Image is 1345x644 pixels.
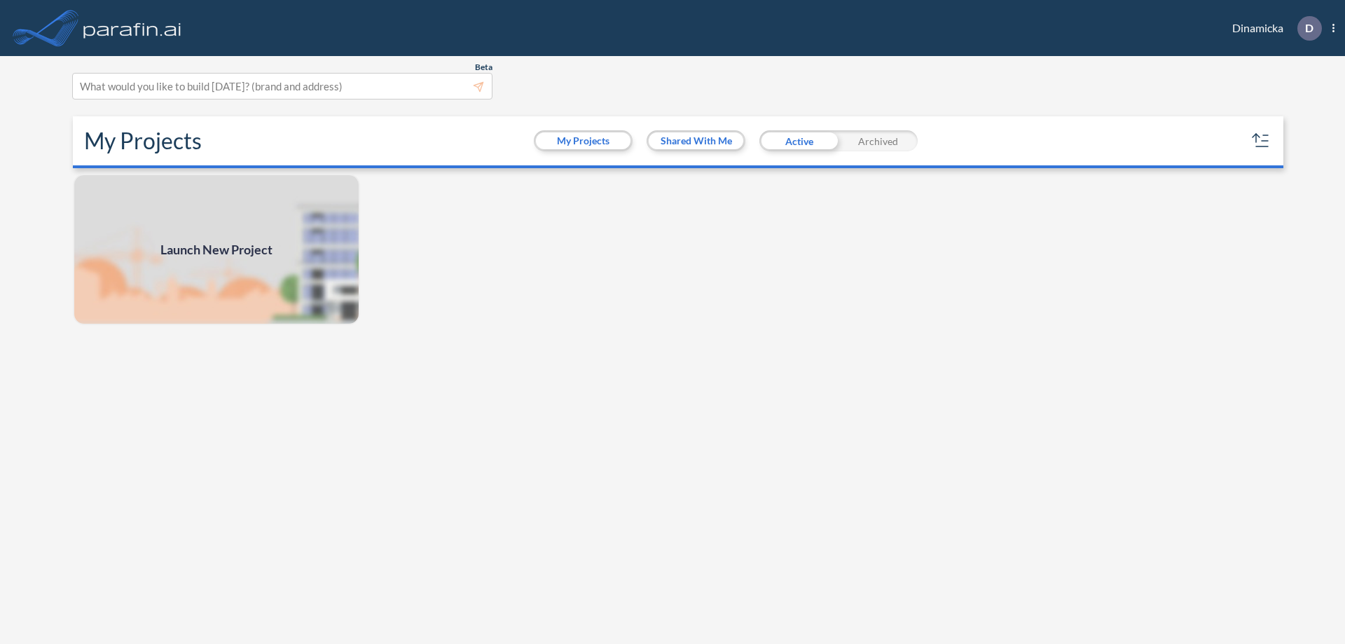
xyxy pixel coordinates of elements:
[536,132,630,149] button: My Projects
[81,14,184,42] img: logo
[649,132,743,149] button: Shared With Me
[160,240,273,259] span: Launch New Project
[73,174,360,325] a: Launch New Project
[84,128,202,154] h2: My Projects
[1305,22,1313,34] p: D
[475,62,492,73] span: Beta
[73,174,360,325] img: add
[759,130,839,151] div: Active
[839,130,918,151] div: Archived
[1250,130,1272,152] button: sort
[1211,16,1334,41] div: Dinamicka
